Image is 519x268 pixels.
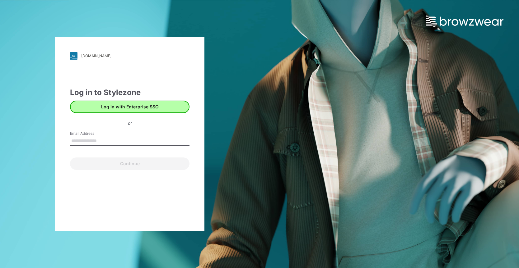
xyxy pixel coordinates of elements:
div: Log in to Stylezone [70,87,189,98]
div: [DOMAIN_NAME] [81,53,111,58]
div: or [123,120,137,126]
a: [DOMAIN_NAME] [70,52,189,60]
label: Email Address [70,131,114,136]
img: stylezone-logo.562084cfcfab977791bfbf7441f1a819.svg [70,52,77,60]
button: Log in with Enterprise SSO [70,101,189,113]
img: browzwear-logo.e42bd6dac1945053ebaf764b6aa21510.svg [426,16,503,27]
